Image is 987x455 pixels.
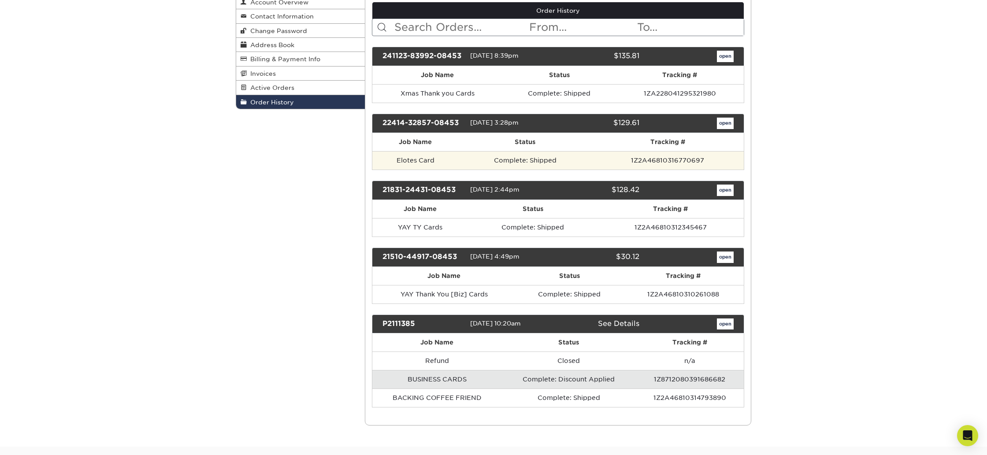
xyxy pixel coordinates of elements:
span: Order History [247,99,294,106]
span: Billing & Payment Info [247,55,320,63]
th: Status [468,200,597,218]
td: Refund [372,351,502,370]
span: [DATE] 3:28pm [470,119,519,126]
div: 21510-44917-08453 [376,252,470,263]
div: $30.12 [551,252,646,263]
td: Complete: Shipped [468,218,597,237]
a: Address Book [236,38,365,52]
input: From... [528,19,636,36]
td: Complete: Discount Applied [502,370,636,388]
div: $129.61 [551,118,646,129]
td: 1Z8712080391686682 [636,370,744,388]
div: P2111385 [376,318,470,330]
div: 22414-32857-08453 [376,118,470,129]
a: Change Password [236,24,365,38]
td: n/a [636,351,744,370]
span: Active Orders [247,84,294,91]
span: Contact Information [247,13,314,20]
td: 1Z2A46810316770697 [591,151,744,170]
td: YAY Thank You [Biz] Cards [372,285,516,303]
div: 21831-24431-08453 [376,185,470,196]
td: Elotes Card [372,151,459,170]
td: YAY TY Cards [372,218,469,237]
a: Invoices [236,67,365,81]
td: Complete: Shipped [502,388,636,407]
th: Status [516,267,623,285]
th: Status [503,66,616,84]
th: Tracking # [623,267,744,285]
div: 241123-83992-08453 [376,51,470,62]
a: open [717,185,734,196]
td: 1Z2A46810310261088 [623,285,744,303]
a: open [717,318,734,330]
th: Job Name [372,66,503,84]
td: Complete: Shipped [503,84,616,103]
th: Job Name [372,133,459,151]
a: Order History [236,95,365,109]
th: Tracking # [597,200,744,218]
th: Tracking # [636,333,744,351]
div: $128.42 [551,185,646,196]
th: Job Name [372,267,516,285]
td: 1Z2A46810314793890 [636,388,744,407]
a: Order History [372,2,744,19]
td: Complete: Shipped [516,285,623,303]
td: BUSINESS CARDS [372,370,502,388]
td: Xmas Thank you Cards [372,84,503,103]
span: [DATE] 10:20am [470,320,521,327]
th: Status [502,333,636,351]
th: Job Name [372,333,502,351]
span: Invoices [247,70,276,77]
a: Contact Information [236,9,365,23]
a: open [717,252,734,263]
a: See Details [598,319,639,328]
a: Billing & Payment Info [236,52,365,66]
th: Tracking # [616,66,744,84]
a: open [717,51,734,62]
a: Active Orders [236,81,365,95]
div: Open Intercom Messenger [957,425,978,446]
td: Closed [502,351,636,370]
span: Address Book [247,41,294,48]
a: open [717,118,734,129]
td: BACKING COFFEE FRIEND [372,388,502,407]
th: Job Name [372,200,469,218]
td: 1ZA228041295321980 [616,84,744,103]
input: Search Orders... [393,19,529,36]
span: [DATE] 8:39pm [470,52,519,59]
span: Change Password [247,27,307,34]
td: 1Z2A46810312345467 [597,218,744,237]
td: Complete: Shipped [459,151,591,170]
th: Tracking # [591,133,744,151]
th: Status [459,133,591,151]
div: $135.81 [551,51,646,62]
span: [DATE] 2:44pm [470,186,519,193]
span: [DATE] 4:49pm [470,253,519,260]
input: To... [636,19,744,36]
